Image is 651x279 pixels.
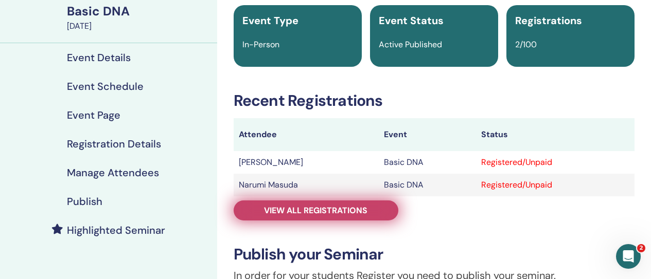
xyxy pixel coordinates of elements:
[616,244,641,269] iframe: Intercom live chat
[61,3,217,32] a: Basic DNA[DATE]
[234,91,635,110] h3: Recent Registrations
[379,151,476,174] td: Basic DNA
[379,118,476,151] th: Event
[67,80,144,92] h4: Event Schedule
[67,195,102,208] h4: Publish
[234,200,398,220] a: View all registrations
[476,118,635,151] th: Status
[515,14,582,27] span: Registrations
[515,39,537,50] span: 2/100
[264,205,367,216] span: View all registrations
[379,39,442,50] span: Active Published
[67,3,211,20] div: Basic DNA
[379,174,476,196] td: Basic DNA
[481,156,629,169] div: Registered/Unpaid
[234,245,635,264] h3: Publish your Seminar
[379,14,444,27] span: Event Status
[234,118,379,151] th: Attendee
[481,179,629,191] div: Registered/Unpaid
[234,174,379,196] td: Narumi Masuda
[67,20,211,32] div: [DATE]
[67,138,161,150] h4: Registration Details
[242,14,298,27] span: Event Type
[637,244,645,252] span: 2
[67,51,131,64] h4: Event Details
[67,109,120,121] h4: Event Page
[67,166,159,179] h4: Manage Attendees
[67,224,165,236] h4: Highlighted Seminar
[234,151,379,174] td: [PERSON_NAME]
[242,39,279,50] span: In-Person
